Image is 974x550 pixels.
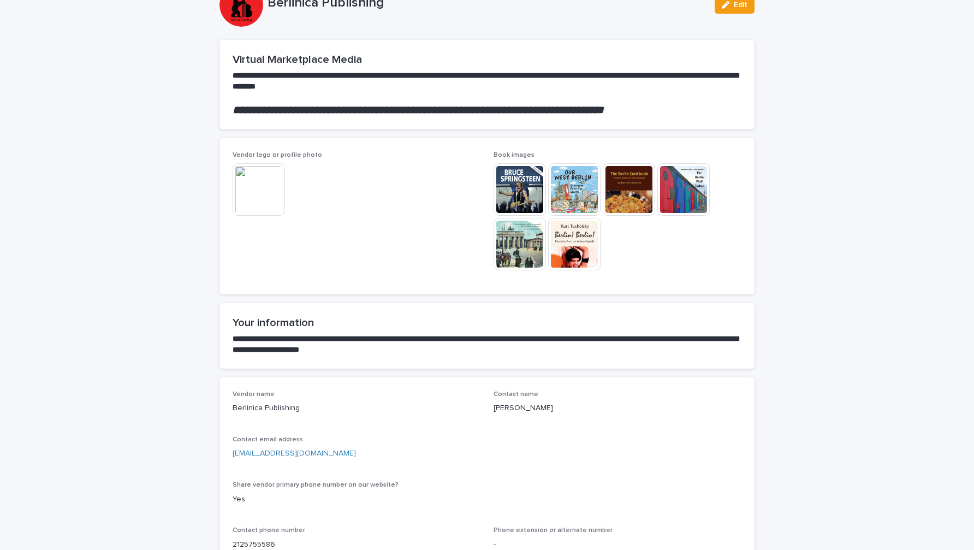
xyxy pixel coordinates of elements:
p: Yes [233,494,741,505]
span: Contact phone number [233,527,305,534]
p: [PERSON_NAME] [494,403,741,414]
span: Share vendor primary phone number on our website? [233,482,399,488]
span: Contact name [494,391,538,398]
span: Edit [734,1,747,9]
a: [EMAIL_ADDRESS][DOMAIN_NAME] [233,450,356,457]
h2: Your information [233,316,741,329]
span: Vendor name [233,391,275,398]
span: Phone extension or alternate number [494,527,613,534]
span: Contact email address [233,436,303,443]
h2: Virtual Marketplace Media [233,53,741,66]
span: Book images [494,152,534,158]
span: Vendor logo or profile photo [233,152,322,158]
p: Berlinica Publishing [233,403,480,414]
